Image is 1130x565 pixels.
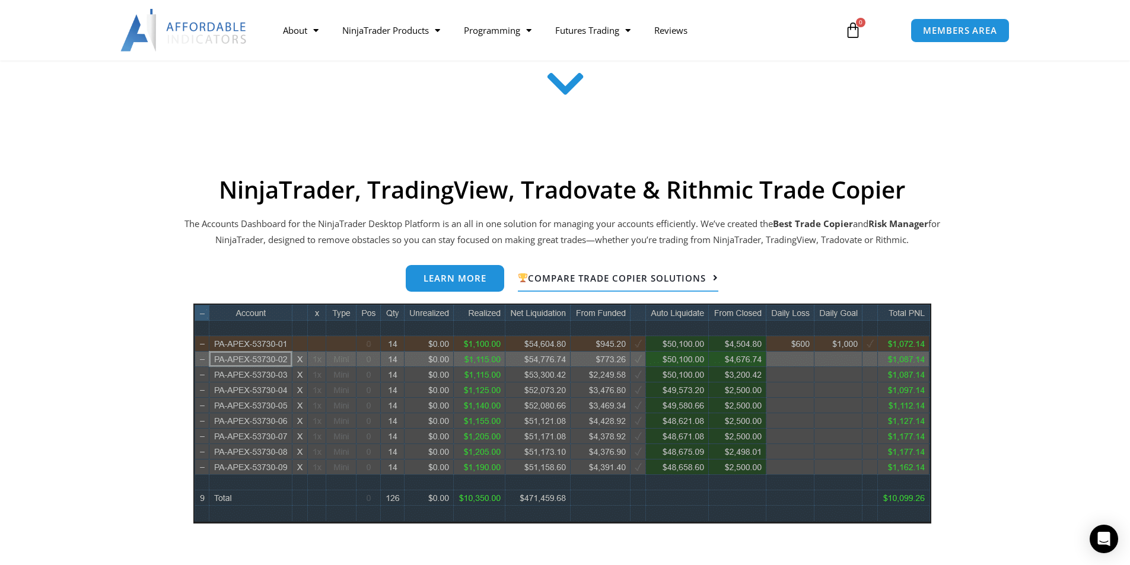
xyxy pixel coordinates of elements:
[183,175,942,204] h2: NinjaTrader, TradingView, Tradovate & Rithmic Trade Copier
[518,265,718,292] a: 🏆Compare Trade Copier Solutions
[856,18,865,27] span: 0
[120,9,248,52] img: LogoAI | Affordable Indicators – NinjaTrader
[193,304,931,523] img: wideview8 28 2 | Affordable Indicators – NinjaTrader
[424,274,486,283] span: Learn more
[543,17,642,44] a: Futures Trading
[518,273,706,283] span: Compare Trade Copier Solutions
[183,216,942,249] p: The Accounts Dashboard for the NinjaTrader Desktop Platform is an all in one solution for managin...
[827,13,879,47] a: 0
[911,18,1010,43] a: MEMBERS AREA
[518,273,527,282] img: 🏆
[1090,525,1118,553] div: Open Intercom Messenger
[773,218,853,229] b: Best Trade Copier
[330,17,452,44] a: NinjaTrader Products
[271,17,330,44] a: About
[452,17,543,44] a: Programming
[923,26,997,35] span: MEMBERS AREA
[271,17,831,44] nav: Menu
[868,218,928,229] strong: Risk Manager
[406,265,504,292] a: Learn more
[642,17,699,44] a: Reviews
